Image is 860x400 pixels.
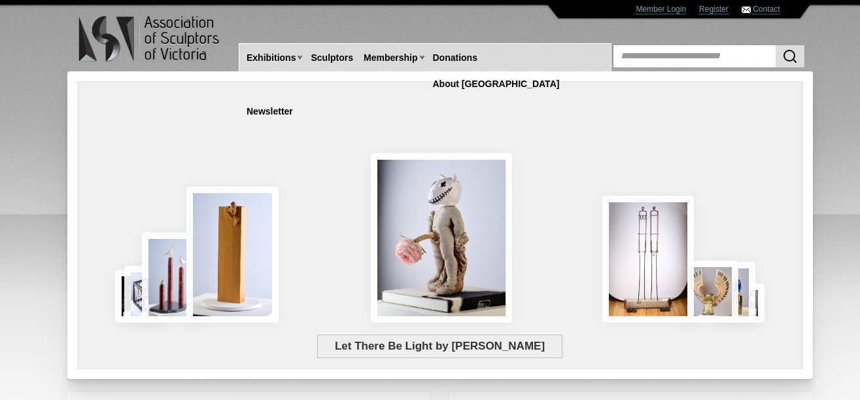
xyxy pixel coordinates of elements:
a: Newsletter [241,100,298,124]
img: Lorica Plumata (Chrysus) [679,261,738,323]
a: Register [699,5,729,14]
img: Search [782,48,798,64]
a: About [GEOGRAPHIC_DATA] [428,72,565,96]
img: Contact ASV [742,7,751,13]
img: logo.png [78,13,222,65]
a: Membership [358,46,422,70]
a: Contact [753,5,780,14]
a: Member Login [636,5,686,14]
img: Swingers [602,196,695,323]
a: Donations [428,46,483,70]
img: Little Frog. Big Climb [186,187,279,323]
img: Let There Be Light [371,153,512,323]
a: Sculptors [305,46,358,70]
span: Let There Be Light by [PERSON_NAME] [317,335,562,358]
a: Exhibitions [241,46,301,70]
